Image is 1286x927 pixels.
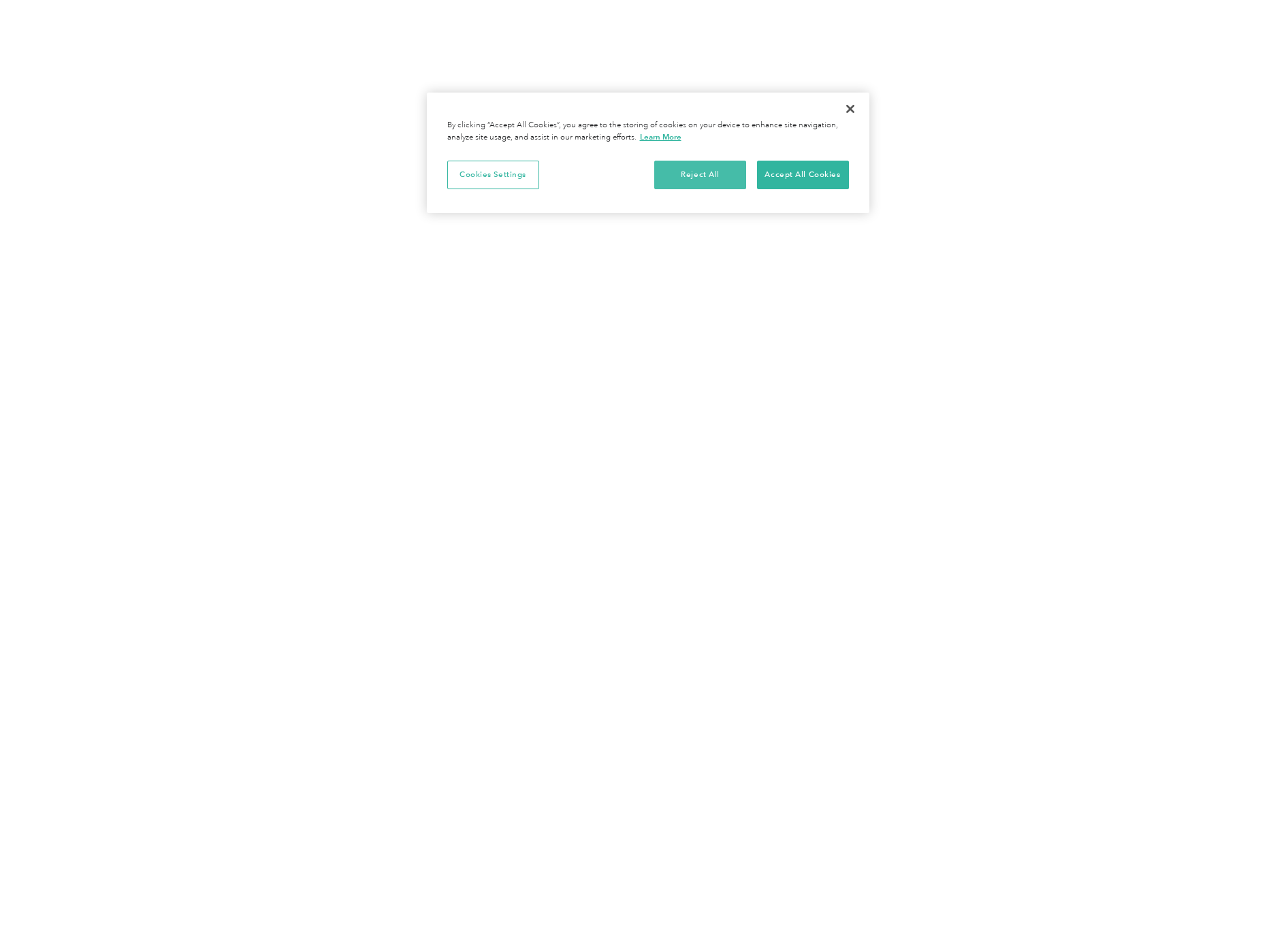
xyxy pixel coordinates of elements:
[427,93,869,213] div: Cookie banner
[447,120,849,144] div: By clicking “Accept All Cookies”, you agree to the storing of cookies on your device to enhance s...
[835,94,865,124] button: Close
[447,161,539,189] button: Cookies Settings
[654,161,746,189] button: Reject All
[640,132,681,142] a: More information about your privacy, opens in a new tab
[757,161,849,189] button: Accept All Cookies
[427,93,869,213] div: Privacy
